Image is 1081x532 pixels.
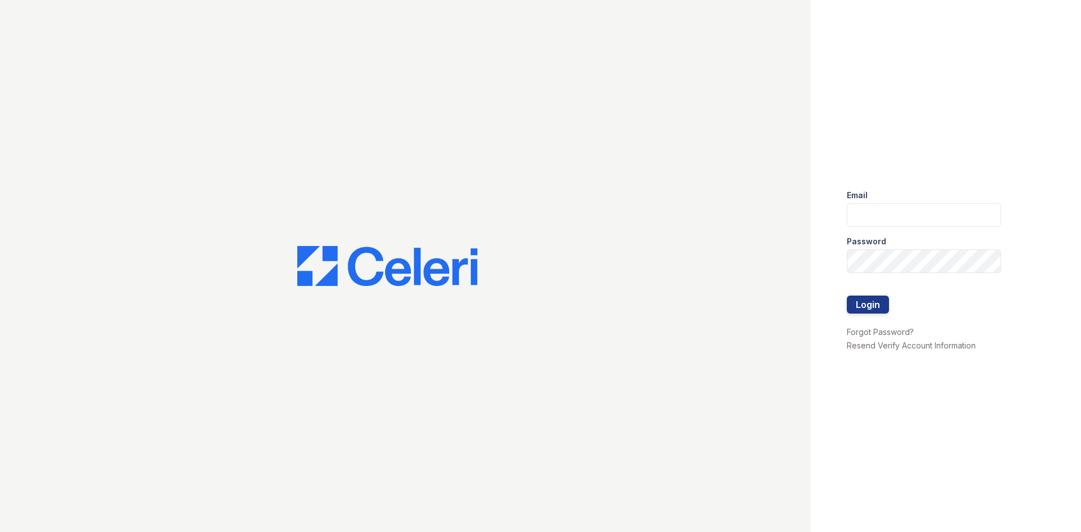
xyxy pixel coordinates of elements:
[297,246,477,287] img: CE_Logo_Blue-a8612792a0a2168367f1c8372b55b34899dd931a85d93a1a3d3e32e68fde9ad4.png
[847,327,914,337] a: Forgot Password?
[847,236,886,247] label: Password
[847,190,868,201] label: Email
[847,296,889,314] button: Login
[847,341,976,350] a: Resend Verify Account Information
